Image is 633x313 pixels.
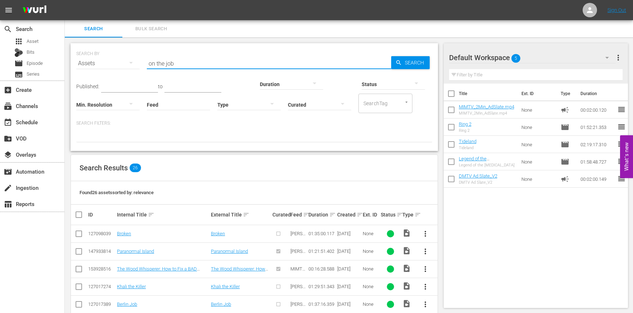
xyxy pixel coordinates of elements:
[620,135,633,178] button: Open Feedback Widget
[4,200,12,209] span: Reports
[459,180,497,185] div: DMTV Ad Slate_V2
[363,212,379,218] div: Ext. ID
[130,164,141,172] span: 26
[363,284,379,289] div: None
[211,301,231,307] a: Berlin Job
[308,301,335,307] div: 01:37:16.359
[80,190,154,195] span: Found 26 assets sorted by: relevance
[337,266,360,272] div: [DATE]
[272,212,288,218] div: Curated
[417,225,434,242] button: more_vert
[561,106,569,114] span: Ad
[517,84,556,104] th: Ext. ID
[614,53,623,62] span: more_vert
[363,249,379,254] div: None
[459,173,497,179] a: DMTV Ad Slate_V2
[14,70,23,79] span: Series
[459,104,514,109] a: MIMTV_2Min_AdSlate.mp4
[402,210,415,219] div: Type
[607,7,626,13] a: Sign Out
[421,300,430,309] span: more_vert
[402,246,411,255] span: Video
[576,84,619,104] th: Duration
[290,210,306,219] div: Feed
[308,284,335,289] div: 01:29:51.343
[511,51,520,66] span: 5
[357,211,363,218] span: sort
[158,84,163,89] span: to
[117,231,131,236] a: Broken
[337,249,360,254] div: [DATE]
[459,146,476,150] div: Tideland
[561,157,569,166] span: Episode
[329,211,336,218] span: sort
[421,282,430,291] span: more_vert
[449,48,616,68] div: Default Workspace
[290,266,305,277] span: MIMTV Castify
[117,301,137,307] a: Berlin Job
[421,247,430,256] span: more_vert
[88,212,115,218] div: ID
[4,167,12,176] span: Automation
[614,49,623,66] button: more_vert
[459,156,493,167] a: Legend of the [MEDICAL_DATA]
[459,163,516,167] div: Legend of the [MEDICAL_DATA]
[421,265,430,273] span: more_vert
[243,211,249,218] span: sort
[69,25,118,33] span: Search
[127,25,176,33] span: Bulk Search
[519,119,558,136] td: None
[27,49,35,56] span: Bits
[308,231,335,236] div: 01:35:00.117
[363,231,379,236] div: None
[561,123,569,131] span: Episode
[303,211,309,218] span: sort
[308,249,335,254] div: 01:21:51.402
[117,249,154,254] a: Paranormal Island
[27,71,40,78] span: Series
[290,284,306,300] span: [PERSON_NAME]
[397,211,403,218] span: sort
[4,25,12,33] span: Search
[459,139,476,144] a: Tideland
[578,170,617,188] td: 00:02:00.149
[417,278,434,295] button: more_vert
[617,140,626,148] span: reorder
[88,284,115,289] div: 127017274
[211,249,248,254] a: Paranormal Island
[211,284,240,289] a: Khali the Killer
[519,170,558,188] td: None
[391,56,430,69] button: Search
[417,296,434,313] button: more_vert
[402,229,411,237] span: Video
[363,301,379,307] div: None
[76,120,432,126] p: Search Filters:
[211,231,225,236] a: Broken
[459,84,517,104] th: Title
[417,243,434,260] button: more_vert
[14,48,23,57] div: Bits
[76,53,140,73] div: Assets
[402,282,411,290] span: Video
[148,211,154,218] span: sort
[17,2,52,19] img: ans4CAIJ8jUAAAAAAAAAAAAAAAAAAAAAAAAgQb4GAAAAAAAAAAAAAAAAAAAAAAAAJMjXAAAAAAAAAAAAAAAAAAAAAAAAgAT5G...
[211,266,268,282] a: The Wood Whisperer: How to Fix a BAD Kitchen Cabinet Paint Job
[617,122,626,131] span: reorder
[561,175,569,183] span: Ad
[459,111,514,116] div: MIMTV_2Min_AdSlate.mp4
[117,210,209,219] div: Internal Title
[337,284,360,289] div: [DATE]
[4,118,12,127] span: Schedule
[381,210,400,219] div: Status
[117,284,146,289] a: Khali the Killer
[27,38,39,45] span: Asset
[76,84,99,89] span: Published:
[337,301,360,307] div: [DATE]
[290,249,306,265] span: [PERSON_NAME]
[117,266,200,277] a: The Wood Whisperer: How to Fix a BAD Kitchen Cabinet Paint Job
[402,299,411,308] span: Video
[459,121,471,127] a: Ring 2
[402,56,430,69] span: Search
[556,84,576,104] th: Type
[363,266,379,272] div: None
